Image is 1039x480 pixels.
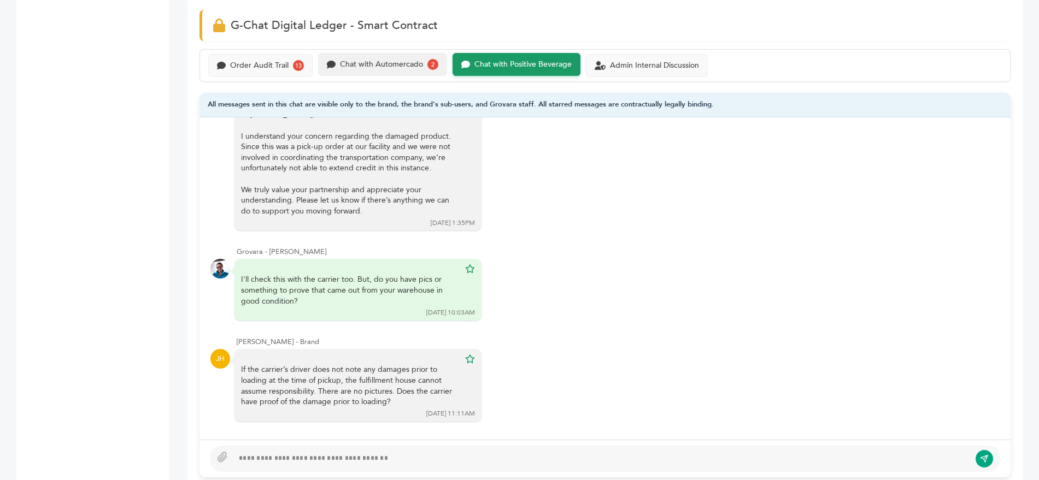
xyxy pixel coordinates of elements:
div: JH [210,349,230,369]
div: [PERSON_NAME] - Brand [237,337,1000,347]
div: [DATE] 11:11AM [426,409,475,418]
div: 13 [293,60,304,71]
div: I'll check this with the carrier too. But, do you have pics or something to prove that came out f... [241,274,460,306]
div: All messages sent in this chat are visible only to the brand, the brand's sub-users, and Grovara ... [199,93,1011,117]
div: Grovara - [PERSON_NAME] [237,247,1000,257]
div: If the carrier’s driver does not note any damages prior to loading at the time of pickup, the ful... [241,364,460,407]
div: Chat with Automercado [340,60,423,69]
div: [DATE] 1:35PM [431,218,475,228]
div: Admin Internal Discussion [610,61,699,70]
div: Chat with Positive Beverage [474,60,572,69]
div: 2 [427,59,438,70]
div: Order Audit Trail [230,61,289,70]
div: Hi [PERSON_NAME], I understand your concern regarding the damaged product. Since this was a pick-... [241,109,460,216]
div: [DATE] 10:03AM [426,308,475,317]
span: G-Chat Digital Ledger - Smart Contract [231,17,438,33]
